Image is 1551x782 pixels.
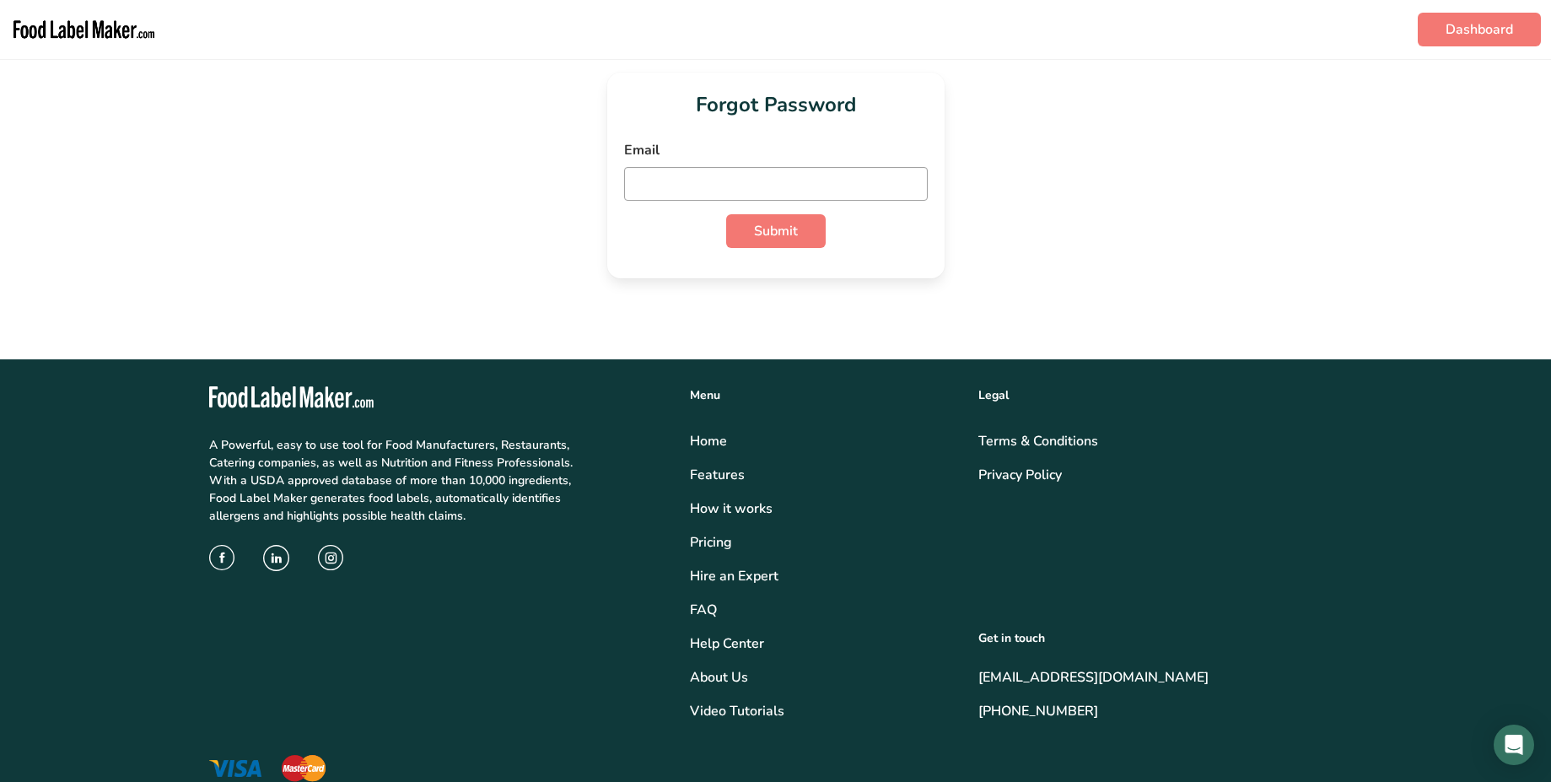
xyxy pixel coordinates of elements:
[690,667,958,688] a: About Us
[690,532,958,553] a: Pricing
[209,436,578,525] p: A Powerful, easy to use tool for Food Manufacturers, Restaurants, Catering companies, as well as ...
[624,140,928,160] label: Email
[978,431,1343,451] a: Terms & Conditions
[690,431,958,451] a: Home
[690,566,958,586] a: Hire an Expert
[978,667,1343,688] a: [EMAIL_ADDRESS][DOMAIN_NAME]
[978,465,1343,485] a: Privacy Policy
[624,89,928,120] h1: Forgot Password
[754,221,798,241] span: Submit
[690,499,958,519] div: How it works
[690,701,958,721] a: Video Tutorials
[690,600,958,620] a: FAQ
[978,701,1343,721] a: [PHONE_NUMBER]
[10,7,158,52] img: Food Label Maker
[978,386,1343,404] div: Legal
[209,760,261,777] img: visa
[978,629,1343,647] div: Get in touch
[690,465,958,485] a: Features
[1418,13,1541,46] a: Dashboard
[726,214,826,248] button: Submit
[690,386,958,404] div: Menu
[690,634,958,654] a: Help Center
[1494,725,1534,765] div: Open Intercom Messenger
